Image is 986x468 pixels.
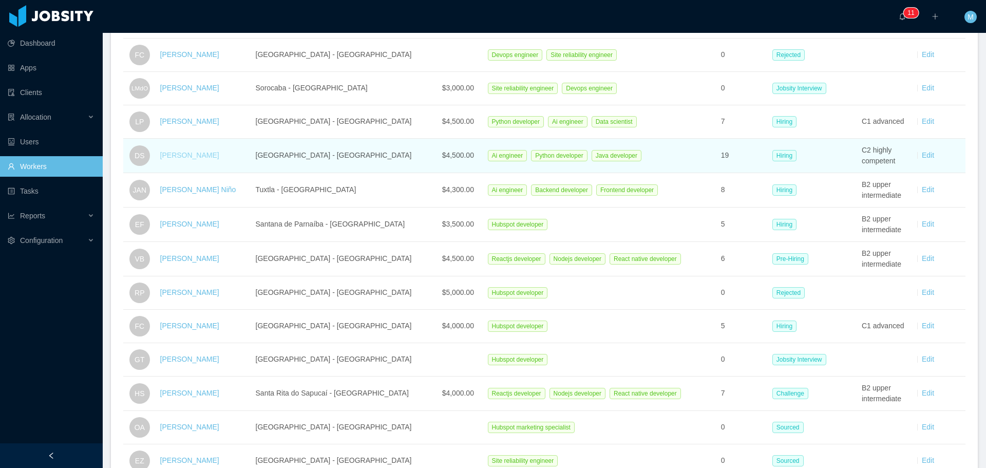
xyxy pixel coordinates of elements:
span: VB [135,249,144,269]
td: [GEOGRAPHIC_DATA] - [GEOGRAPHIC_DATA] [252,310,438,343]
span: Hiring [772,184,797,196]
span: Frontend developer [596,184,658,196]
a: [PERSON_NAME] [160,288,219,296]
span: Python developer [488,116,544,127]
a: [PERSON_NAME] [160,254,219,263]
span: M [968,11,974,23]
i: icon: setting [8,237,15,244]
i: icon: plus [932,13,939,20]
td: 0 [717,39,768,72]
i: icon: bell [899,13,906,20]
span: Hubspot developer [488,287,548,298]
a: [PERSON_NAME] [160,50,219,59]
span: Site reliability engineer [488,83,558,94]
a: Hiring [772,117,801,125]
td: [GEOGRAPHIC_DATA] - [GEOGRAPHIC_DATA] [252,276,438,310]
span: Rejected [772,49,805,61]
a: [PERSON_NAME] [160,423,219,431]
td: C1 advanced [858,310,909,343]
span: GT [135,349,144,370]
td: [GEOGRAPHIC_DATA] - [GEOGRAPHIC_DATA] [252,411,438,444]
span: Pre-Hiring [772,253,808,265]
span: Ai engineer [488,150,527,161]
a: Edit [922,456,934,464]
a: Sourced [772,456,808,464]
span: $3,500.00 [442,220,474,228]
a: [PERSON_NAME] [160,355,219,363]
span: React native developer [610,253,681,265]
a: Edit [922,254,934,263]
td: 0 [717,411,768,444]
p: 1 [911,8,915,18]
span: $4,500.00 [442,151,474,159]
td: B2 upper intermediate [858,208,909,242]
a: Edit [922,185,934,194]
a: Sourced [772,423,808,431]
a: Jobsity Interview [772,84,830,92]
span: Nodejs developer [549,388,605,399]
a: [PERSON_NAME] [160,322,219,330]
span: $5,000.00 [442,288,474,296]
span: Ai engineer [548,116,587,127]
a: [PERSON_NAME] [160,220,219,228]
a: Edit [922,50,934,59]
span: LP [135,111,144,132]
a: Edit [922,322,934,330]
td: 7 [717,105,768,139]
td: 5 [717,208,768,242]
span: FC [135,45,144,65]
td: 8 [717,173,768,208]
span: $4,500.00 [442,117,474,125]
a: Hiring [772,151,801,159]
span: Hubspot developer [488,219,548,230]
span: FC [135,316,144,336]
a: icon: appstoreApps [8,58,94,78]
a: Edit [922,151,934,159]
span: Jobsity Interview [772,83,826,94]
span: Jobsity Interview [772,354,826,365]
td: [GEOGRAPHIC_DATA] - [GEOGRAPHIC_DATA] [252,139,438,173]
span: Allocation [20,113,51,121]
td: 0 [717,343,768,377]
a: [PERSON_NAME] Niño [160,185,236,194]
td: [GEOGRAPHIC_DATA] - [GEOGRAPHIC_DATA] [252,105,438,139]
a: icon: robotUsers [8,132,94,152]
span: JAN [133,180,146,200]
span: HS [135,383,144,404]
a: icon: auditClients [8,82,94,103]
span: Configuration [20,236,63,245]
td: 19 [717,139,768,173]
sup: 11 [903,8,918,18]
td: Santana de Parnaíba - [GEOGRAPHIC_DATA] [252,208,438,242]
a: Edit [922,355,934,363]
span: Hiring [772,219,797,230]
td: 0 [717,276,768,310]
span: Hubspot marketing specialist [488,422,575,433]
span: Hubspot developer [488,321,548,332]
td: C2 highly competent [858,139,909,173]
a: Hiring [772,220,801,228]
a: Edit [922,84,934,92]
p: 1 [907,8,911,18]
span: Nodejs developer [549,253,605,265]
span: DS [135,145,144,166]
td: 7 [717,377,768,411]
span: OA [135,417,145,438]
span: Rejected [772,287,805,298]
span: Backend developer [531,184,592,196]
td: B2 upper intermediate [858,377,909,411]
span: Site reliability engineer [546,49,617,61]
span: Sourced [772,422,804,433]
td: Tuxtla - [GEOGRAPHIC_DATA] [252,173,438,208]
a: Jobsity Interview [772,355,830,363]
span: Sourced [772,455,804,466]
a: Edit [922,220,934,228]
td: 6 [717,242,768,276]
span: $4,000.00 [442,322,474,330]
span: Java developer [592,150,641,161]
span: $4,500.00 [442,254,474,263]
a: icon: pie-chartDashboard [8,33,94,53]
a: Hiring [772,185,801,194]
a: Pre-Hiring [772,254,812,263]
span: Hiring [772,116,797,127]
